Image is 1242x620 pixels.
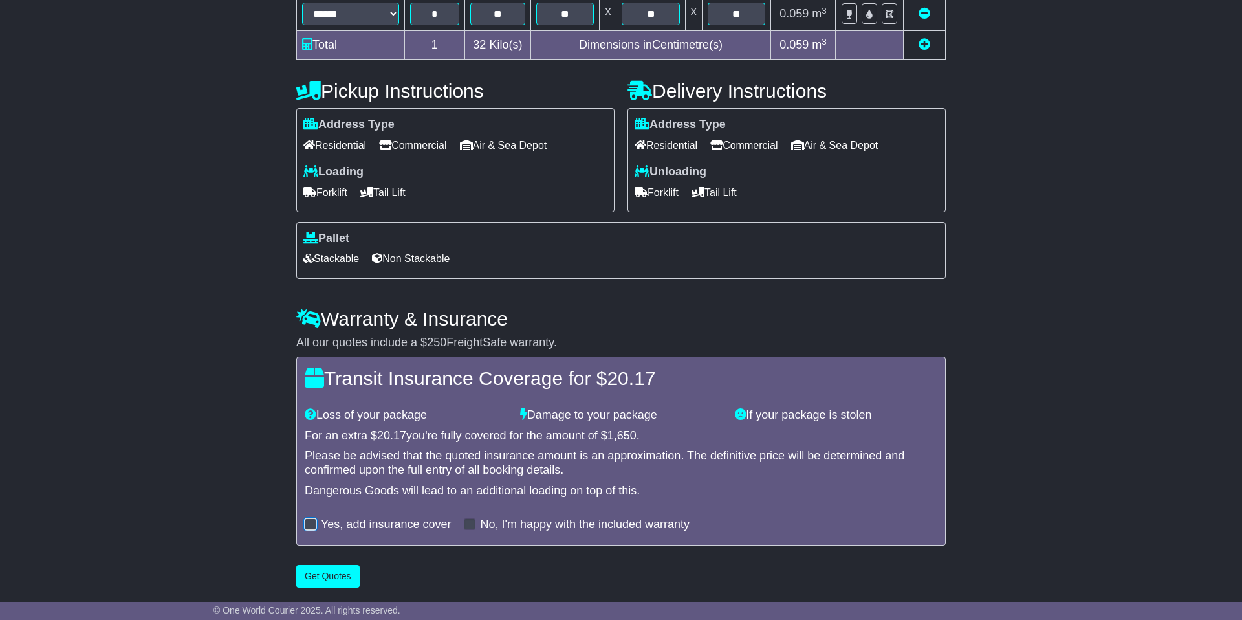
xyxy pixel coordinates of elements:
span: Non Stackable [372,249,450,269]
a: Add new item [919,38,930,51]
div: Please be advised that the quoted insurance amount is an approximation. The definitive price will... [305,449,937,477]
span: Air & Sea Depot [460,135,547,155]
label: Address Type [635,118,726,132]
h4: Delivery Instructions [627,80,946,102]
td: Kilo(s) [464,31,531,60]
h4: Pickup Instructions [296,80,615,102]
span: Tail Lift [692,183,737,203]
div: All our quotes include a $ FreightSafe warranty. [296,336,946,350]
h4: Warranty & Insurance [296,308,946,329]
div: For an extra $ you're fully covered for the amount of $ . [305,429,937,443]
span: Commercial [379,135,446,155]
span: Commercial [710,135,778,155]
span: 20.17 [607,368,655,389]
label: Pallet [303,232,349,246]
label: Unloading [635,165,706,179]
div: Damage to your package [514,408,729,423]
label: Yes, add insurance cover [321,518,451,532]
td: 1 [405,31,465,60]
span: m [812,38,827,51]
span: Air & Sea Depot [791,135,878,155]
span: Stackable [303,249,359,269]
div: Loss of your package [298,408,514,423]
button: Get Quotes [296,565,360,588]
span: 0.059 [779,7,809,20]
div: Dangerous Goods will lead to an additional loading on top of this. [305,484,937,498]
span: Forklift [303,183,347,203]
td: Dimensions in Centimetre(s) [531,31,771,60]
span: m [812,7,827,20]
label: Address Type [303,118,395,132]
label: No, I'm happy with the included warranty [480,518,690,532]
span: © One World Courier 2025. All rights reserved. [213,605,400,615]
sup: 3 [822,37,827,47]
h4: Transit Insurance Coverage for $ [305,368,937,389]
span: Residential [635,135,697,155]
span: Residential [303,135,366,155]
span: 32 [473,38,486,51]
span: Tail Lift [360,183,406,203]
span: Forklift [635,183,679,203]
span: 20.17 [377,429,406,442]
label: Loading [303,165,364,179]
td: Total [297,31,405,60]
div: If your package is stolen [728,408,944,423]
sup: 3 [822,6,827,16]
span: 1,650 [607,429,637,442]
span: 0.059 [779,38,809,51]
a: Remove this item [919,7,930,20]
span: 250 [427,336,446,349]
